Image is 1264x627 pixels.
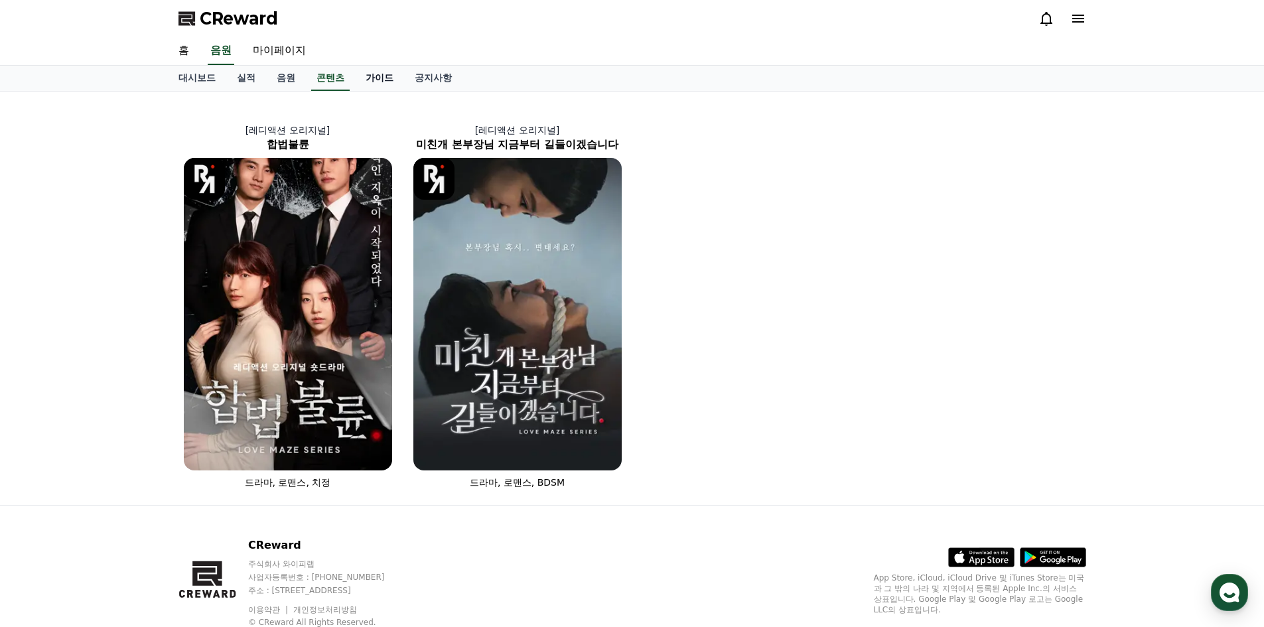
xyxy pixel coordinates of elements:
img: [object Object] Logo [413,158,455,200]
a: 대시보드 [168,66,226,91]
h2: 미친개 본부장님 지금부터 길들이겠습니다 [403,137,632,153]
a: 이용약관 [248,605,290,614]
span: CReward [200,8,278,29]
a: 콘텐츠 [311,66,350,91]
a: 실적 [226,66,266,91]
p: 주소 : [STREET_ADDRESS] [248,585,410,596]
a: 음원 [208,37,234,65]
img: 합법불륜 [184,158,392,470]
a: CReward [178,8,278,29]
a: 홈 [168,37,200,65]
a: 공지사항 [404,66,462,91]
p: [레디액션 오리지널] [403,123,632,137]
span: 드라마, 로맨스, 치정 [245,477,331,488]
a: 설정 [171,421,255,454]
a: [레디액션 오리지널] 미친개 본부장님 지금부터 길들이겠습니다 미친개 본부장님 지금부터 길들이겠습니다 [object Object] Logo 드라마, 로맨스, BDSM [403,113,632,500]
span: 홈 [42,441,50,451]
span: 설정 [205,441,221,451]
h2: 합법불륜 [173,137,403,153]
p: App Store, iCloud, iCloud Drive 및 iTunes Store는 미국과 그 밖의 나라 및 지역에서 등록된 Apple Inc.의 서비스 상표입니다. Goo... [874,573,1086,615]
a: 홈 [4,421,88,454]
a: 가이드 [355,66,404,91]
a: 마이페이지 [242,37,316,65]
img: 미친개 본부장님 지금부터 길들이겠습니다 [413,158,622,470]
p: 사업자등록번호 : [PHONE_NUMBER] [248,572,410,583]
img: [object Object] Logo [184,158,226,200]
p: [레디액션 오리지널] [173,123,403,137]
p: 주식회사 와이피랩 [248,559,410,569]
a: 개인정보처리방침 [293,605,357,614]
a: [레디액션 오리지널] 합법불륜 합법불륜 [object Object] Logo 드라마, 로맨스, 치정 [173,113,403,500]
a: 대화 [88,421,171,454]
span: 대화 [121,441,137,452]
p: CReward [248,537,410,553]
span: 드라마, 로맨스, BDSM [470,477,565,488]
a: 음원 [266,66,306,91]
